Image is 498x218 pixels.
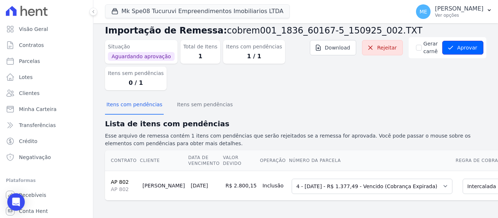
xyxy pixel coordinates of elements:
[108,52,175,61] span: Aguardando aprovação
[19,106,57,113] span: Minha Carteira
[108,79,164,87] dd: 0 / 1
[3,118,90,132] a: Transferências
[289,150,455,171] th: Número da Parcela
[105,118,486,129] h2: Lista de itens com pendências
[19,154,51,161] span: Negativação
[260,171,289,200] td: Inclusão
[3,38,90,52] a: Contratos
[435,12,483,18] p: Ver opções
[3,134,90,148] a: Crédito
[111,179,129,185] a: AP 802
[111,186,137,193] span: AP 802
[19,41,44,49] span: Contratos
[183,52,218,61] dd: 1
[442,41,483,55] button: Aprovar
[183,43,218,51] dt: Total de Itens
[3,102,90,116] a: Minha Carteira
[188,171,222,200] td: [DATE]
[310,40,357,55] a: Download
[423,40,438,55] label: Gerar carnê
[362,40,403,55] a: Rejeitar
[19,90,39,97] span: Clientes
[19,207,48,215] span: Conta Hent
[105,4,290,18] button: Mk Spe08 Tucuruvi Empreendimentos Imobiliarios LTDA
[6,176,87,185] div: Plataformas
[105,96,164,115] button: Itens com pendências
[188,150,222,171] th: Data de Vencimento
[420,9,427,14] span: ME
[223,171,260,200] td: R$ 2.800,15
[19,74,33,81] span: Lotes
[105,150,140,171] th: Contrato
[7,193,25,211] div: Open Intercom Messenger
[260,150,289,171] th: Operação
[3,86,90,100] a: Clientes
[3,188,90,202] a: Recebíveis
[223,150,260,171] th: Valor devido
[19,25,48,33] span: Visão Geral
[105,24,486,37] h2: Importação de Remessa:
[19,122,56,129] span: Transferências
[175,96,234,115] button: Itens sem pendências
[3,22,90,36] a: Visão Geral
[140,171,188,200] td: [PERSON_NAME]
[435,5,483,12] p: [PERSON_NAME]
[105,132,486,147] p: Esse arquivo de remessa contém 1 itens com pendências que serão rejeitados se a remessa for aprov...
[3,54,90,68] a: Parcelas
[108,43,175,51] dt: Situação
[226,52,282,61] dd: 1 / 1
[19,138,38,145] span: Crédito
[410,1,498,22] button: ME [PERSON_NAME] Ver opções
[3,150,90,165] a: Negativação
[108,70,164,77] dt: Itens sem pendências
[19,58,40,65] span: Parcelas
[140,150,188,171] th: Cliente
[226,43,282,51] dt: Itens com pendências
[19,191,46,199] span: Recebíveis
[227,25,423,36] span: cobrem001_1836_60167-5_150925_002.TXT
[3,70,90,84] a: Lotes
